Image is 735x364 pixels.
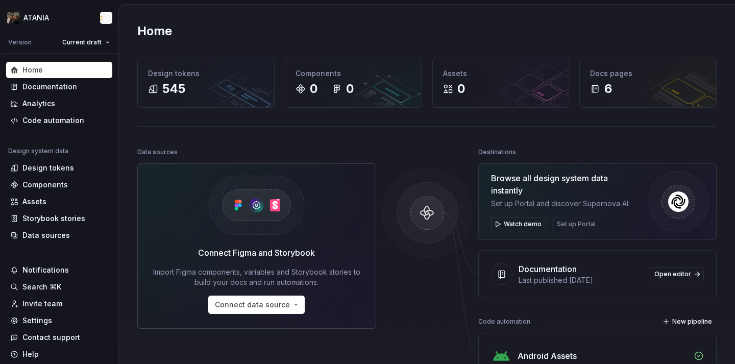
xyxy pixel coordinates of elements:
div: Import Figma components, variables and Storybook stories to build your docs and run automations. [152,267,361,287]
div: Last published [DATE] [519,275,644,285]
div: Assets [22,197,46,207]
a: Analytics [6,95,112,112]
div: Search ⌘K [22,282,61,292]
div: Analytics [22,99,55,109]
a: Design tokens [6,160,112,176]
div: Help [22,349,39,359]
div: Code automation [22,115,84,126]
img: 6406f678-1b55-468d-98ac-69dd53595fce.png [7,12,19,24]
button: Search ⌘K [6,279,112,295]
a: Settings [6,312,112,329]
div: Design system data [8,147,68,155]
a: Design tokens545 [137,58,275,108]
div: Browse all design system data instantly [491,172,640,197]
button: Current draft [58,35,114,50]
div: Connect Figma and Storybook [198,247,315,259]
div: Design tokens [148,68,264,79]
a: Code automation [6,112,112,129]
div: 545 [162,81,185,97]
div: Data sources [22,230,70,240]
div: Documentation [519,263,577,275]
button: Help [6,346,112,362]
img: Nikki Craciun [100,12,112,24]
div: Storybook stories [22,213,85,224]
a: Home [6,62,112,78]
div: 0 [346,81,354,97]
a: Open editor [650,267,704,281]
div: Home [22,65,43,75]
a: Docs pages6 [579,58,717,108]
a: Data sources [6,227,112,244]
div: Invite team [22,299,62,309]
div: Components [296,68,411,79]
div: Code automation [478,314,530,329]
a: Assets [6,193,112,210]
div: Android Assets [518,350,577,362]
a: Invite team [6,296,112,312]
button: Contact support [6,329,112,346]
div: Notifications [22,265,69,275]
span: Open editor [654,270,691,278]
h2: Home [137,23,172,39]
div: Docs pages [590,68,706,79]
button: Notifications [6,262,112,278]
div: Set up Portal and discover Supernova AI. [491,199,640,209]
div: ATANIA [23,13,49,23]
div: 0 [310,81,317,97]
a: Components00 [285,58,422,108]
div: Version [8,38,32,46]
a: Documentation [6,79,112,95]
a: Storybook stories [6,210,112,227]
div: Components [22,180,68,190]
a: Components [6,177,112,193]
div: Assets [443,68,559,79]
div: 6 [604,81,612,97]
button: ATANIANikki Craciun [2,7,116,29]
button: New pipeline [659,314,717,329]
button: Connect data source [208,296,305,314]
div: 0 [457,81,465,97]
div: Documentation [22,82,77,92]
span: Current draft [62,38,102,46]
span: Watch demo [504,220,542,228]
div: Destinations [478,145,516,159]
button: Watch demo [491,217,546,231]
span: New pipeline [672,318,712,326]
div: Settings [22,316,52,326]
a: Assets0 [432,58,570,108]
div: Data sources [137,145,178,159]
div: Design tokens [22,163,74,173]
div: Contact support [22,332,80,343]
span: Connect data source [215,300,290,310]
